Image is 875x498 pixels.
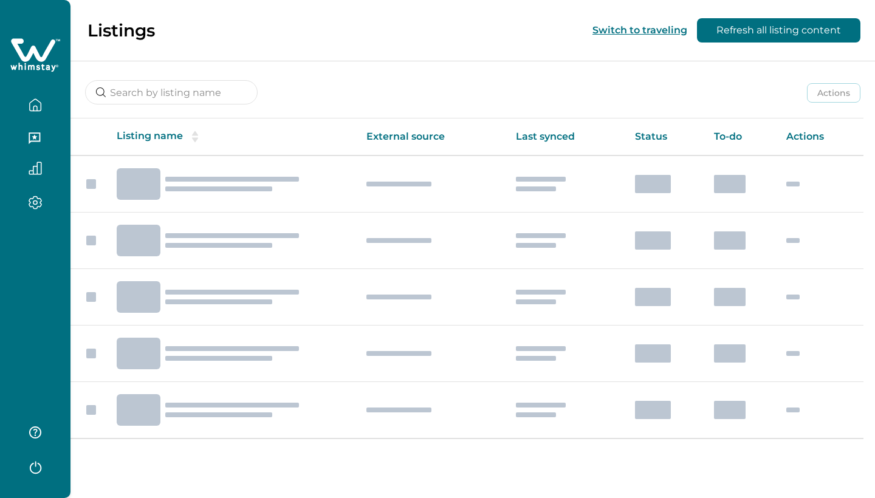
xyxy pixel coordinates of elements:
[107,118,357,155] th: Listing name
[625,118,704,155] th: Status
[704,118,777,155] th: To-do
[506,118,626,155] th: Last synced
[807,83,860,103] button: Actions
[592,24,687,36] button: Switch to traveling
[697,18,860,43] button: Refresh all listing content
[777,118,863,155] th: Actions
[357,118,506,155] th: External source
[183,131,207,143] button: sorting
[85,80,258,104] input: Search by listing name
[87,20,155,41] p: Listings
